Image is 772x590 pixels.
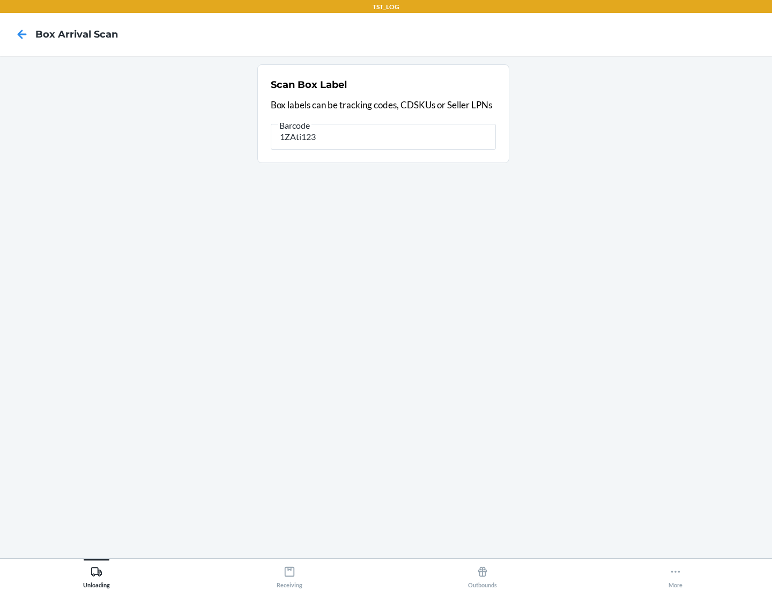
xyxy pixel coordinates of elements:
[35,27,118,41] h4: Box Arrival Scan
[83,562,110,588] div: Unloading
[579,559,772,588] button: More
[271,78,347,92] h2: Scan Box Label
[271,98,496,112] p: Box labels can be tracking codes, CDSKUs or Seller LPNs
[277,562,302,588] div: Receiving
[373,2,399,12] p: TST_LOG
[669,562,682,588] div: More
[468,562,497,588] div: Outbounds
[271,124,496,150] input: Barcode
[386,559,579,588] button: Outbounds
[193,559,386,588] button: Receiving
[278,120,311,131] span: Barcode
